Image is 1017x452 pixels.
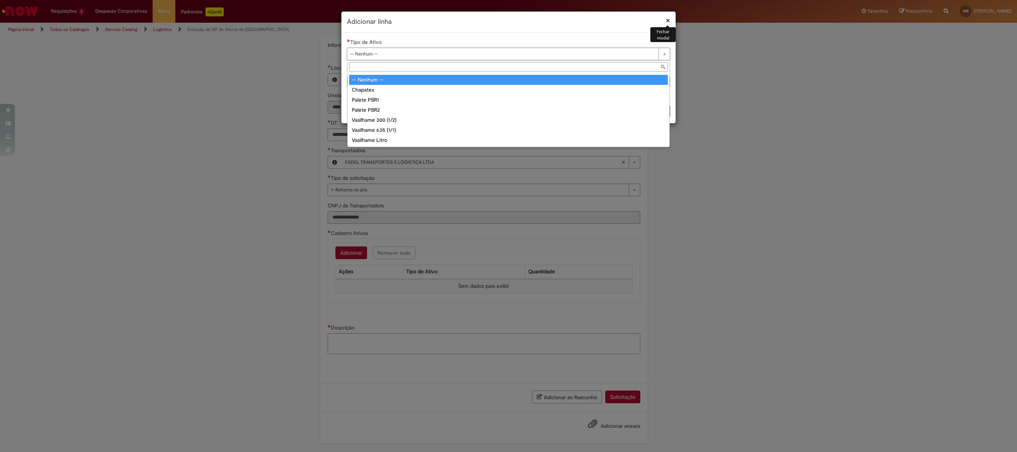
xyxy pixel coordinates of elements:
ul: Tipo de Ativo [348,73,669,147]
div: -- Nenhum -- [349,75,668,85]
div: Palete PBR1 [349,95,668,105]
div: Vasilhame Litro [349,135,668,145]
div: Vasilhame 300 (1/2) [349,115,668,125]
div: Palete PBR2 [349,105,668,115]
div: Vasilhame 635 (1/1) [349,125,668,135]
div: Chapatex [349,85,668,95]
